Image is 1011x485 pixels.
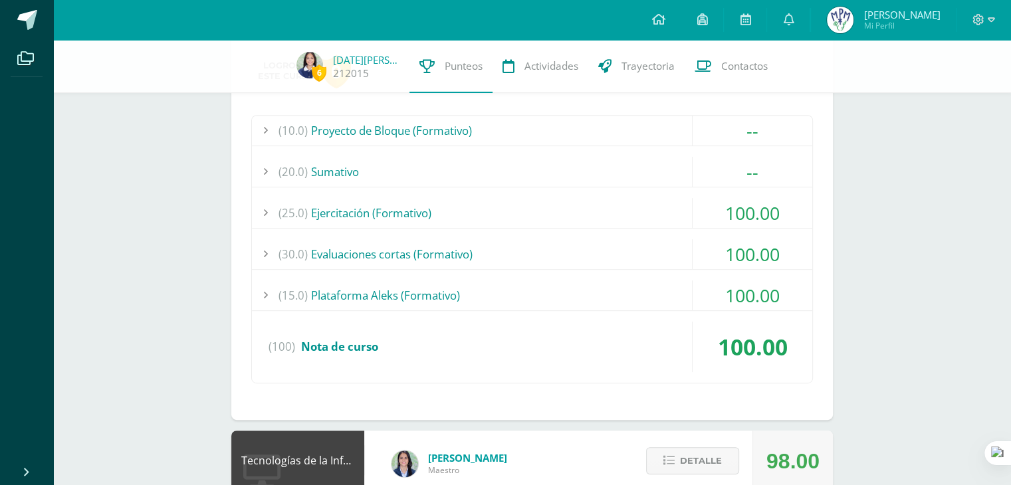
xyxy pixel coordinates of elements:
span: (10.0) [279,116,308,145]
span: Nota de curso [301,339,378,354]
div: Evaluaciones cortas (Formativo) [252,239,812,269]
div: -- [693,116,812,145]
div: Ejercitación (Formativo) [252,198,812,228]
span: Contactos [721,59,768,73]
span: [PERSON_NAME] [428,451,507,464]
a: [DATE][PERSON_NAME] [333,53,399,66]
span: (30.0) [279,239,308,269]
div: Proyecto de Bloque (Formativo) [252,116,812,145]
img: 99753301db488abef3517222e3f977fe.png [827,7,853,33]
span: Maestro [428,464,507,476]
span: (20.0) [279,157,308,187]
div: Sumativo [252,157,812,187]
a: Contactos [685,40,778,93]
span: 6 [312,64,326,81]
a: Trayectoria [588,40,685,93]
div: 100.00 [693,322,812,372]
span: (100) [269,322,295,372]
span: Trayectoria [621,59,675,73]
span: Punteos [445,59,483,73]
a: Actividades [493,40,588,93]
img: 7489ccb779e23ff9f2c3e89c21f82ed0.png [392,450,418,477]
button: Detalle [646,447,739,474]
div: 100.00 [693,198,812,228]
a: 212015 [333,66,369,80]
div: -- [693,157,812,187]
a: Punteos [409,40,493,93]
span: [PERSON_NAME] [863,8,940,21]
div: Plataforma Aleks (Formativo) [252,280,812,310]
span: Mi Perfil [863,20,940,31]
img: bb50af3887f4e4753ec9b6100fb1c819.png [296,52,323,78]
span: (15.0) [279,280,308,310]
div: 100.00 [693,280,812,310]
span: Actividades [524,59,578,73]
span: (25.0) [279,198,308,228]
span: Detalle [680,448,722,473]
div: 100.00 [693,239,812,269]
